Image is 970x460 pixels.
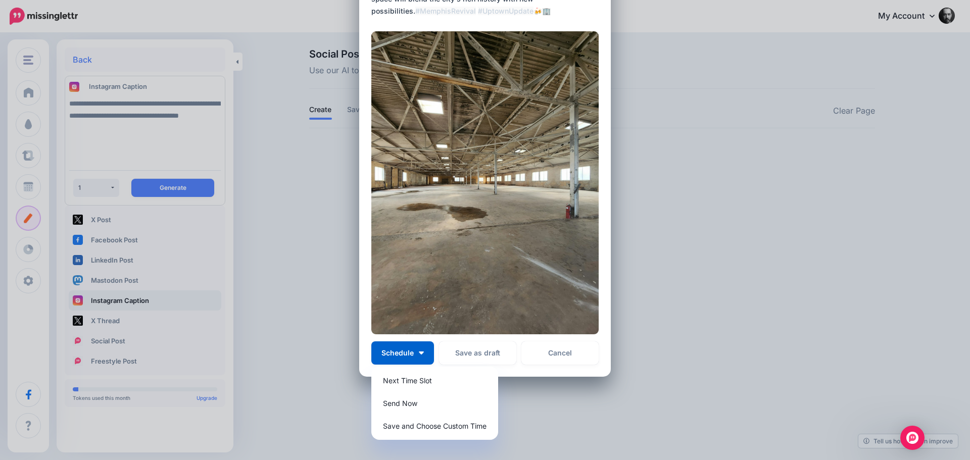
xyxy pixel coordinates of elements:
button: Save as draft [439,341,516,365]
a: Next Time Slot [375,371,494,390]
button: Schedule [371,341,434,365]
div: Open Intercom Messenger [900,426,925,450]
img: arrow-down-white.png [419,351,424,354]
img: WJH9QB3T4LK0C3ZTFO5YAN4TVV0Q3HH0.jpg [371,31,599,334]
div: Schedule [371,367,498,440]
a: Save and Choose Custom Time [375,416,494,436]
a: Send Now [375,393,494,413]
a: Cancel [521,341,599,365]
span: Schedule [381,349,414,356]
